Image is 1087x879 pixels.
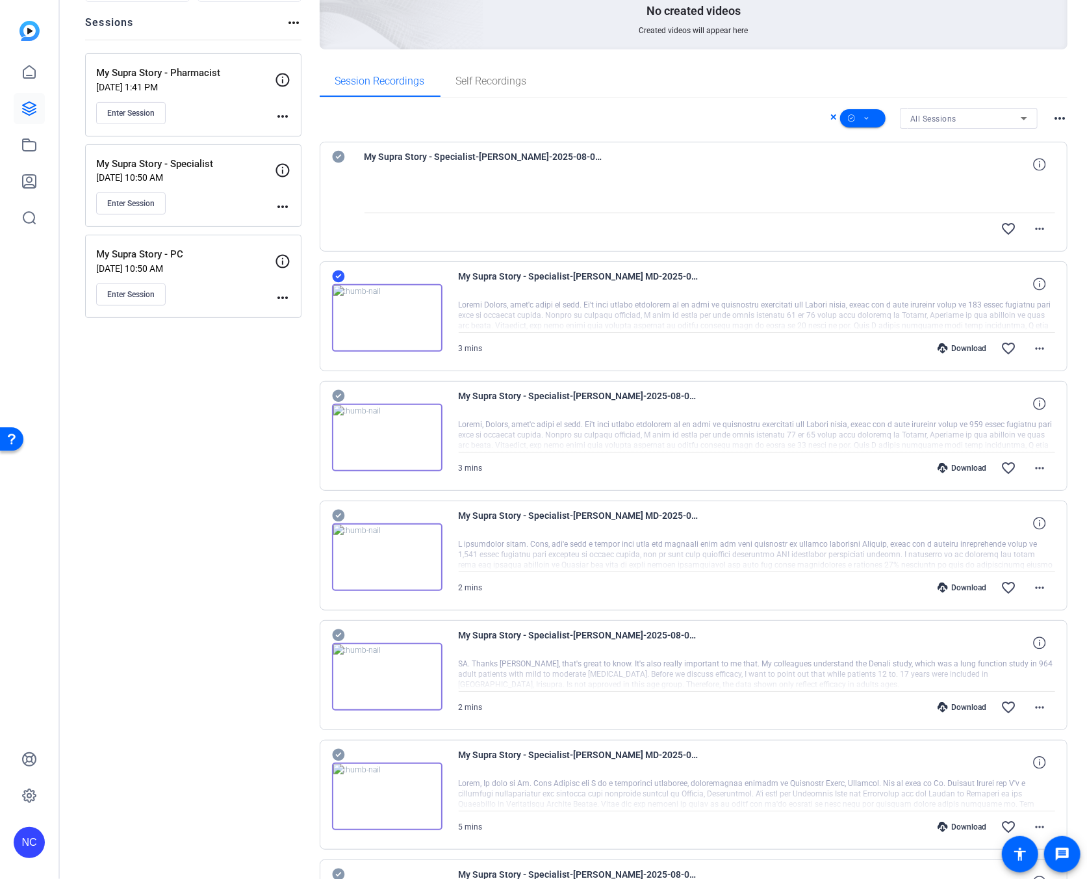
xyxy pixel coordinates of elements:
[931,822,993,832] div: Download
[1032,341,1047,356] mat-icon: more_horiz
[1052,111,1068,126] mat-icon: more_horiz
[910,114,956,124] span: All Sessions
[14,827,45,858] div: NC
[931,583,993,593] div: Download
[1032,221,1047,237] mat-icon: more_horiz
[332,404,442,471] img: thumb-nail
[286,15,301,31] mat-icon: more_horiz
[459,703,483,712] span: 2 mins
[1012,846,1028,862] mat-icon: accessibility
[275,290,290,306] mat-icon: more_horiz
[107,198,155,209] span: Enter Session
[96,157,275,172] p: My Supra Story - Specialist
[19,21,40,41] img: blue-gradient.svg
[459,508,699,539] span: My Supra Story - Specialist-[PERSON_NAME] MD-2025-08-01-14-36-22-776-1
[1032,700,1047,715] mat-icon: more_horiz
[456,76,527,86] span: Self Recordings
[1055,846,1070,862] mat-icon: message
[332,523,442,591] img: thumb-nail
[107,289,155,300] span: Enter Session
[646,3,741,19] p: No created videos
[1001,341,1016,356] mat-icon: favorite_border
[335,76,425,86] span: Session Recordings
[85,15,134,40] h2: Sessions
[96,102,166,124] button: Enter Session
[459,822,483,832] span: 5 mins
[96,66,275,81] p: My Supra Story - Pharmacist
[1001,700,1016,715] mat-icon: favorite_border
[332,284,442,352] img: thumb-nail
[1001,221,1016,237] mat-icon: favorite_border
[1001,580,1016,596] mat-icon: favorite_border
[275,109,290,124] mat-icon: more_horiz
[332,763,442,830] img: thumb-nail
[931,702,993,713] div: Download
[96,172,275,183] p: [DATE] 10:50 AM
[1032,460,1047,476] mat-icon: more_horiz
[96,192,166,215] button: Enter Session
[1001,460,1016,476] mat-icon: favorite_border
[931,463,993,473] div: Download
[1032,819,1047,835] mat-icon: more_horiz
[275,199,290,215] mat-icon: more_horiz
[107,108,155,118] span: Enter Session
[459,269,699,300] span: My Supra Story - Specialist-[PERSON_NAME] MD-2025-08-01-14-39-08-304-1
[639,25,748,36] span: Created videos will appear here
[96,82,275,92] p: [DATE] 1:41 PM
[459,627,699,659] span: My Supra Story - Specialist-[PERSON_NAME]-2025-08-01-14-36-22-776-0
[459,747,699,778] span: My Supra Story - Specialist-[PERSON_NAME] MD-2025-08-01-14-30-30-661-1
[459,344,483,353] span: 3 mins
[931,343,993,354] div: Download
[332,643,442,711] img: thumb-nail
[1032,580,1047,596] mat-icon: more_horiz
[459,388,699,419] span: My Supra Story - Specialist-[PERSON_NAME]-2025-08-01-14-39-08-304-0
[96,263,275,274] p: [DATE] 10:50 AM
[459,464,483,473] span: 3 mins
[96,247,275,262] p: My Supra Story - PC
[364,149,605,180] span: My Supra Story - Specialist-[PERSON_NAME]-2025-08-01-14-46-43-935-0
[96,283,166,306] button: Enter Session
[459,583,483,592] span: 2 mins
[1001,819,1016,835] mat-icon: favorite_border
